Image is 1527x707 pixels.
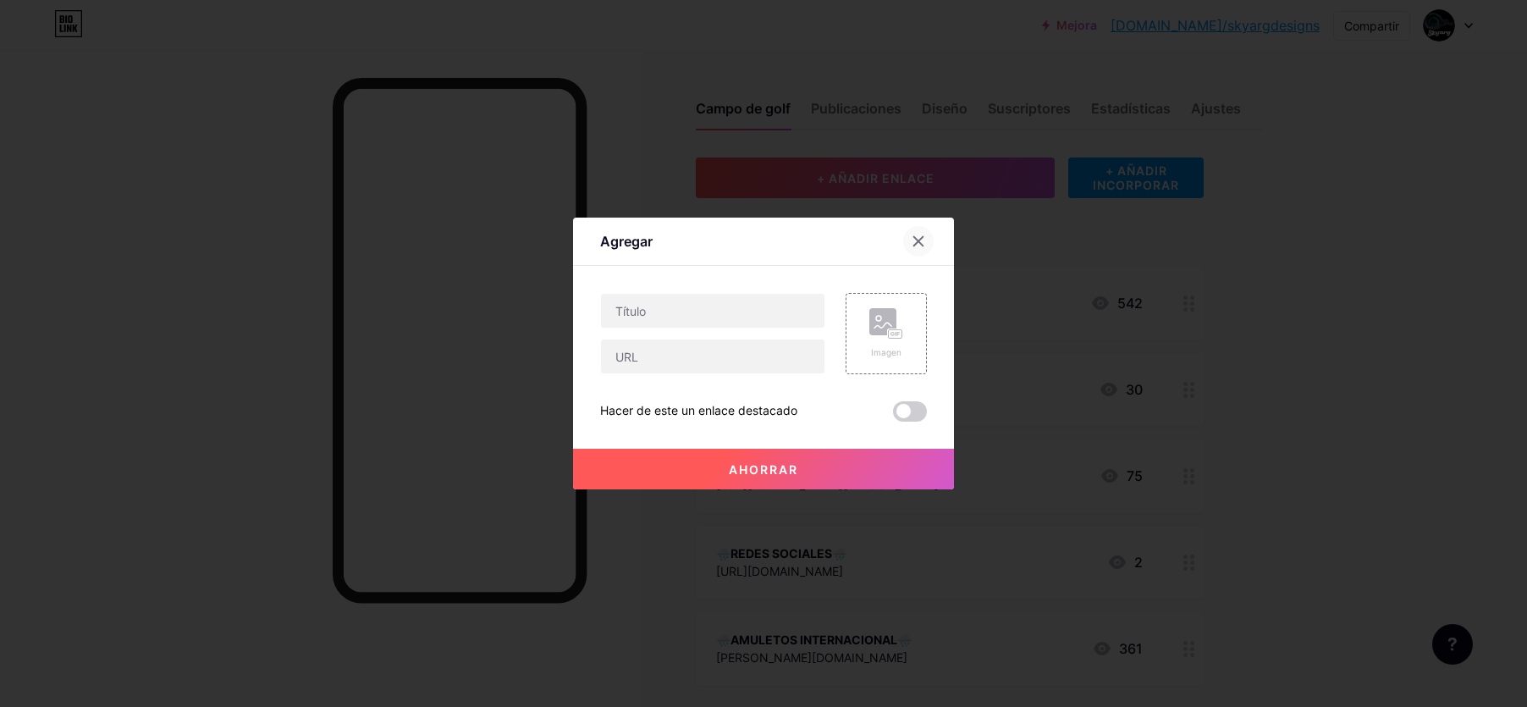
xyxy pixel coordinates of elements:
[600,233,653,250] font: Agregar
[601,340,824,373] input: URL
[600,403,797,417] font: Hacer de este un enlace destacado
[601,294,824,328] input: Título
[573,449,954,489] button: Ahorrar
[729,462,798,477] font: Ahorrar
[871,347,901,357] font: Imagen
